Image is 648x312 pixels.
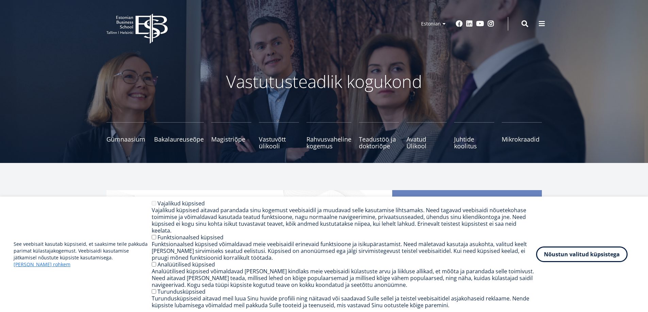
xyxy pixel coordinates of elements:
[454,122,494,149] a: Juhtide koolitus
[157,200,205,207] label: Vajalikud küpsised
[359,122,399,149] a: Teadustöö ja doktoriõpe
[211,122,251,149] a: Magistriõpe
[157,234,223,241] label: Funktsionaalsed küpsised
[359,136,399,149] span: Teadustöö ja doktoriõpe
[259,122,299,149] a: Vastuvõtt ülikooli
[487,20,494,27] a: Instagram
[106,136,147,143] span: Gümnaasium
[502,122,542,149] a: Mikrokraadid
[157,261,215,268] label: Analüütilised küpsised
[306,136,351,149] span: Rahvusvaheline kogemus
[476,20,484,27] a: Youtube
[406,122,447,149] a: Avatud Ülikool
[14,241,152,268] p: See veebisait kasutab küpsiseid, et saaksime teile pakkuda parimat külastajakogemust. Veebisaidi ...
[154,122,204,149] a: Bakalaureuseõpe
[144,71,504,92] p: Vastutusteadlik kogukond
[106,122,147,149] a: Gümnaasium
[152,295,536,309] div: Turundusküpsiseid aitavad meil luua Sinu huvide profiili ning näitavad või saadavad Sulle sellel ...
[152,241,536,261] div: Funktsionaalsed küpsised võimaldavad meie veebisaidil erinevaid funktsioone ja isikupärastamist. ...
[152,207,536,234] div: Vajalikud küpsised aitavad parandada sinu kogemust veebisaidil ja muudavad selle kasutamise lihts...
[456,20,463,27] a: Facebook
[306,122,351,149] a: Rahvusvaheline kogemus
[211,136,251,143] span: Magistriõpe
[14,261,70,268] a: [PERSON_NAME] rohkem
[536,246,628,262] button: Nõustun valitud küpsistega
[406,136,447,149] span: Avatud Ülikool
[502,136,542,143] span: Mikrokraadid
[152,268,536,288] div: Analüütilised küpsised võimaldavad [PERSON_NAME] kindlaks meie veebisaidi külastuste arvu ja liik...
[454,136,494,149] span: Juhtide koolitus
[259,136,299,149] span: Vastuvõtt ülikooli
[157,288,205,295] label: Turundusküpsised
[154,136,204,143] span: Bakalaureuseõpe
[466,20,473,27] a: Linkedin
